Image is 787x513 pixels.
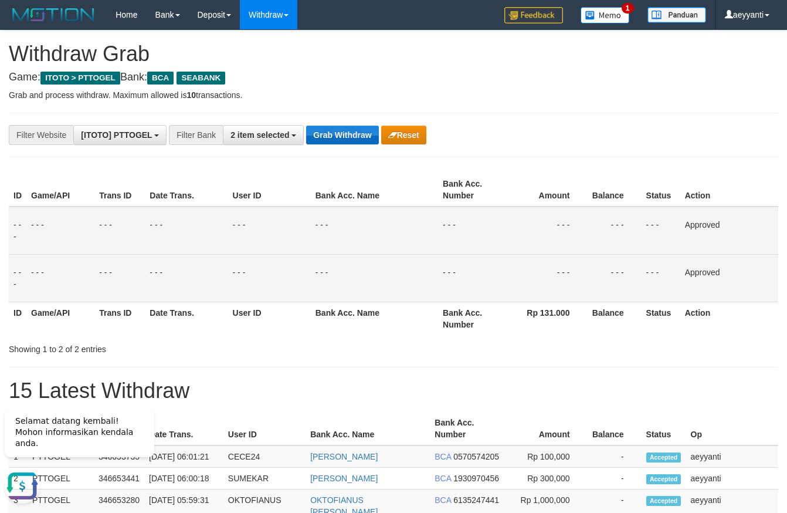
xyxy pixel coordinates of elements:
span: BCA [147,72,174,85]
span: ITOTO > PTTOGEL [40,72,120,85]
td: Approved [680,254,778,302]
th: ID [9,173,26,207]
td: - - - [26,207,94,255]
span: Selamat datang kembali! Mohon informasikan kendala anda. [15,18,133,50]
th: Status [642,173,680,207]
div: Showing 1 to 2 of 2 entries [9,339,319,355]
td: - - - [587,254,641,302]
span: BCA [435,452,451,461]
td: aeyyanti [686,468,778,490]
span: Accepted [646,453,681,463]
td: - - - [9,207,26,255]
td: [DATE] 06:01:21 [144,446,223,468]
td: - - - [311,207,438,255]
th: Amount [508,412,587,446]
td: - - - [587,207,641,255]
td: - [588,446,642,468]
img: Button%20Memo.svg [581,7,630,23]
th: Bank Acc. Number [430,412,508,446]
span: Copy 6135247441 to clipboard [453,495,499,505]
td: - - - [94,207,145,255]
td: - - - [145,254,228,302]
td: - - - [228,254,311,302]
th: Bank Acc. Number [438,173,506,207]
a: [PERSON_NAME] [310,452,378,461]
th: Action [680,173,778,207]
td: - - - [228,207,311,255]
td: - - - [506,207,587,255]
span: BCA [435,474,451,483]
td: - - - [26,254,94,302]
div: Filter Website [9,125,73,145]
th: Bank Acc. Name [311,173,438,207]
span: Copy 0570574205 to clipboard [453,452,499,461]
td: aeyyanti [686,446,778,468]
th: Bank Acc. Name [311,302,438,335]
td: - [588,468,642,490]
td: - - - [642,207,680,255]
button: Open LiveChat chat widget [5,70,40,106]
th: Trans ID [94,173,145,207]
td: - - - [145,207,228,255]
th: Date Trans. [145,173,228,207]
td: [DATE] 06:00:18 [144,468,223,490]
th: Rp 131.000 [506,302,587,335]
th: User ID [228,173,311,207]
th: Status [642,302,680,335]
td: - - - [94,254,145,302]
img: Feedback.jpg [504,7,563,23]
h1: 15 Latest Withdraw [9,379,778,403]
strong: 10 [186,90,196,100]
td: - - - [438,207,506,255]
th: Balance [587,302,641,335]
th: Balance [587,173,641,207]
th: Game/API [26,173,94,207]
th: Date Trans. [145,302,228,335]
button: Grab Withdraw [306,126,378,144]
img: panduan.png [647,7,706,23]
th: Bank Acc. Name [306,412,430,446]
span: [ITOTO] PTTOGEL [81,130,152,140]
td: Rp 100,000 [508,446,587,468]
button: 2 item selected [223,125,304,145]
span: 2 item selected [230,130,289,140]
a: [PERSON_NAME] [310,474,378,483]
button: [ITOTO] PTTOGEL [73,125,167,145]
td: Approved [680,207,778,255]
th: Balance [588,412,642,446]
h4: Game: Bank: [9,72,778,83]
th: Bank Acc. Number [438,302,506,335]
td: - - - [642,254,680,302]
td: Rp 300,000 [508,468,587,490]
p: Grab and process withdraw. Maximum allowed is transactions. [9,89,778,101]
th: Game/API [26,302,94,335]
td: - - - [506,254,587,302]
td: - - - [9,254,26,302]
span: Accepted [646,496,681,506]
span: SEABANK [177,72,225,85]
span: 1 [622,3,634,14]
button: Reset [381,126,426,144]
th: User ID [228,302,311,335]
th: Trans ID [94,302,145,335]
div: Filter Bank [169,125,223,145]
h1: Withdraw Grab [9,42,778,66]
td: - - - [311,254,438,302]
img: MOTION_logo.png [9,6,98,23]
th: Status [642,412,686,446]
th: Amount [506,173,587,207]
th: Date Trans. [144,412,223,446]
th: User ID [223,412,306,446]
th: Op [686,412,778,446]
td: - - - [438,254,506,302]
th: ID [9,302,26,335]
span: BCA [435,495,451,505]
th: Action [680,302,778,335]
td: CECE24 [223,446,306,468]
td: SUMEKAR [223,468,306,490]
span: Accepted [646,474,681,484]
span: Copy 1930970456 to clipboard [453,474,499,483]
